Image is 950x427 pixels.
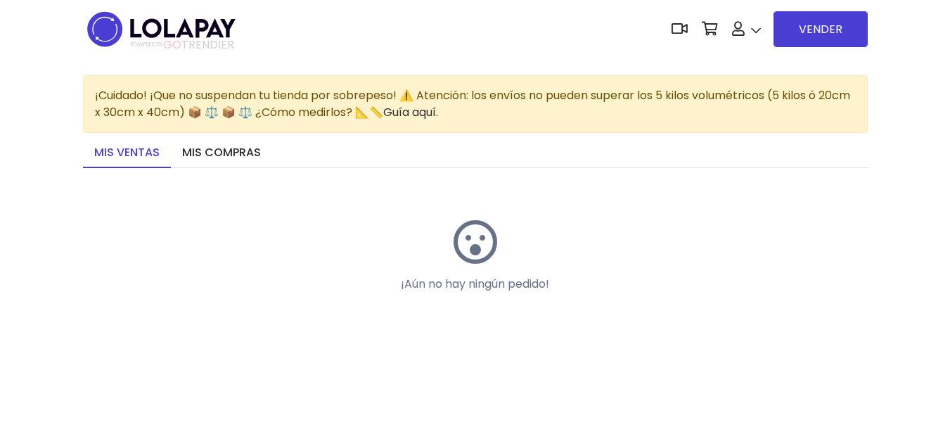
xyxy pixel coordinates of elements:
a: VENDER [774,11,868,47]
p: ¡Aún no hay ningún pedido! [350,276,601,293]
span: POWERED BY [131,41,163,49]
img: logo [83,7,240,51]
a: Mis ventas [83,139,171,168]
span: GO [163,37,181,53]
span: ¡Cuidado! ¡Que no suspendan tu tienda por sobrepeso! ⚠️ Atención: los envíos no pueden superar lo... [95,87,850,120]
a: Guía aquí. [383,104,438,120]
a: Mis compras [171,139,272,168]
span: TRENDIER [131,39,234,51]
